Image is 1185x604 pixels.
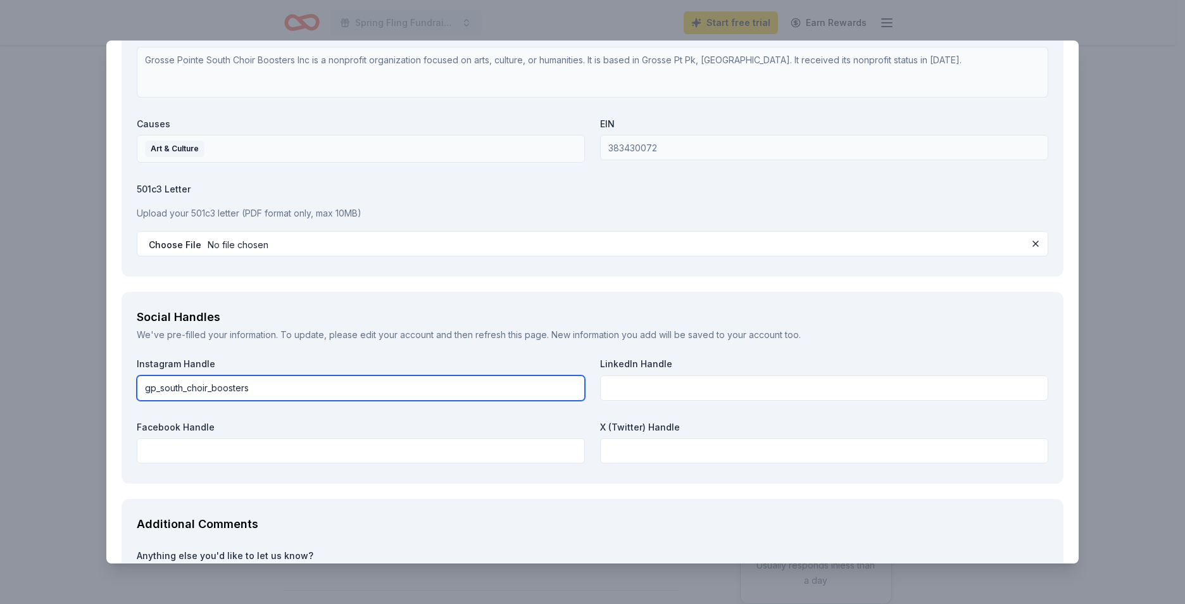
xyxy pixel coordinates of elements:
label: 501c3 Letter [137,183,1048,196]
div: Art & Culture [145,141,204,157]
label: X (Twitter) Handle [600,421,1048,434]
label: Facebook Handle [137,421,585,434]
button: Art & Culture [137,135,585,163]
label: EIN [600,118,1048,130]
label: Instagram Handle [137,358,585,370]
textarea: Grosse Pointe South Choir Boosters Inc is a nonprofit organization focused on arts, culture, or h... [137,47,1048,98]
div: We've pre-filled your information. To update, please and then refresh this page. New information ... [137,327,1048,343]
label: Causes [137,118,585,130]
div: Additional Comments [137,514,1048,534]
label: Anything else you'd like to let us know? [137,550,1048,562]
p: Upload your 501c3 letter (PDF format only, max 10MB) [137,206,1048,221]
label: LinkedIn Handle [600,358,1048,370]
a: edit your account [360,329,434,340]
div: Social Handles [137,307,1048,327]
